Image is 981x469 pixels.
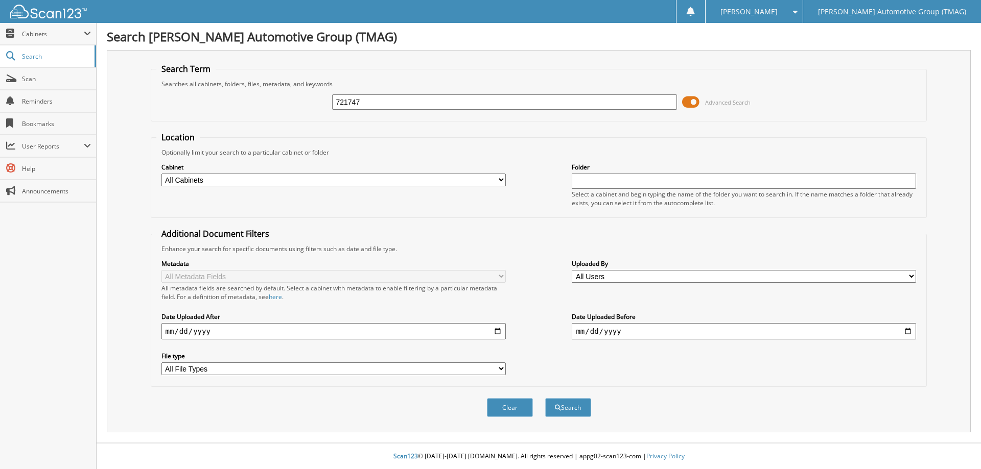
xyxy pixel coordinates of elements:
[156,148,922,157] div: Optionally limit your search to a particular cabinet or folder
[22,119,91,128] span: Bookmarks
[22,187,91,195] span: Announcements
[161,312,506,321] label: Date Uploaded After
[545,398,591,417] button: Search
[22,97,91,106] span: Reminders
[572,312,916,321] label: Date Uploaded Before
[22,75,91,83] span: Scan
[572,323,916,339] input: end
[572,259,916,268] label: Uploaded By
[97,444,981,469] div: © [DATE]-[DATE] [DOMAIN_NAME]. All rights reserved | appg02-scan123-com |
[22,30,84,38] span: Cabinets
[22,52,89,61] span: Search
[393,452,418,460] span: Scan123
[487,398,533,417] button: Clear
[22,164,91,173] span: Help
[572,190,916,207] div: Select a cabinet and begin typing the name of the folder you want to search in. If the name match...
[161,163,506,171] label: Cabinet
[161,259,506,268] label: Metadata
[818,9,966,15] span: [PERSON_NAME] Automotive Group (TMAG)
[705,98,751,106] span: Advanced Search
[156,228,274,239] legend: Additional Document Filters
[22,142,84,151] span: User Reports
[10,5,87,18] img: scan123-logo-white.svg
[156,80,922,88] div: Searches all cabinets, folders, files, metadata, and keywords
[156,132,200,143] legend: Location
[161,323,506,339] input: start
[720,9,778,15] span: [PERSON_NAME]
[572,163,916,171] label: Folder
[156,63,216,75] legend: Search Term
[930,420,981,469] iframe: Chat Widget
[156,244,922,253] div: Enhance your search for specific documents using filters such as date and file type.
[107,28,971,45] h1: Search [PERSON_NAME] Automotive Group (TMAG)
[161,352,506,360] label: File type
[161,284,506,301] div: All metadata fields are searched by default. Select a cabinet with metadata to enable filtering b...
[646,452,685,460] a: Privacy Policy
[269,292,282,301] a: here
